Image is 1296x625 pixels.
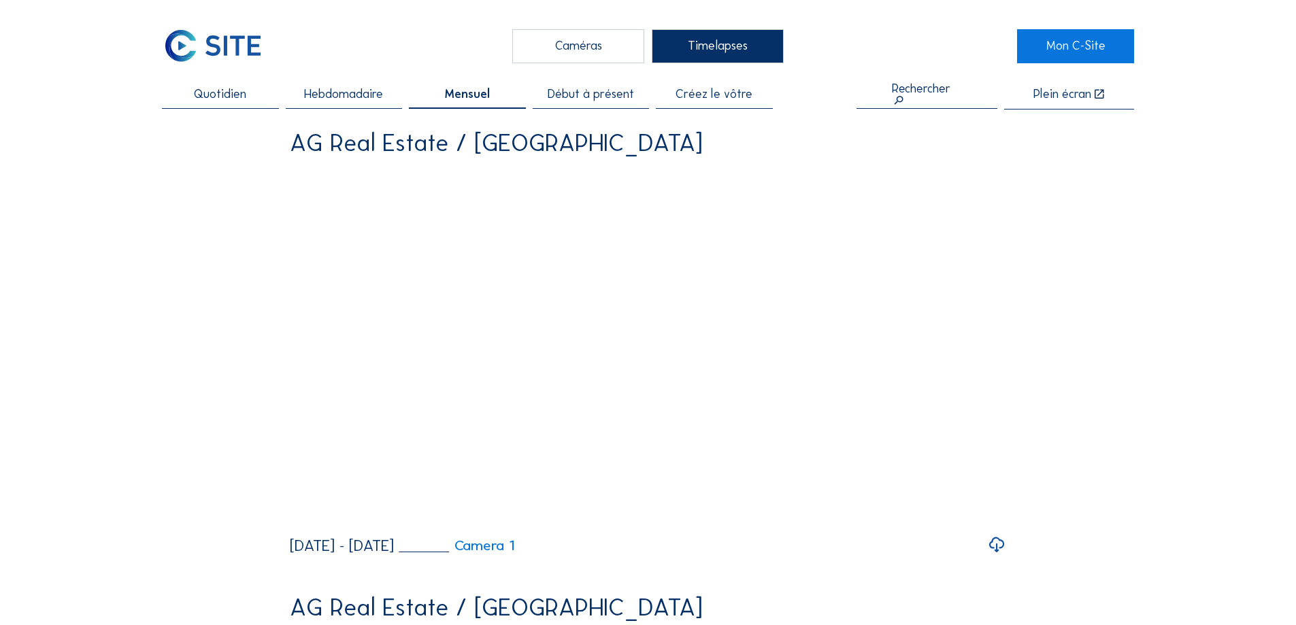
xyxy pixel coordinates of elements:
div: Plein écran [1033,88,1091,101]
div: Caméras [512,29,644,63]
div: Timelapses [652,29,784,63]
div: AG Real Estate / [GEOGRAPHIC_DATA] [290,131,702,156]
div: [DATE] - [DATE] [290,538,394,554]
a: Mon C-Site [1017,29,1133,63]
span: Début à présent [548,88,634,101]
video: Your browser does not support the video tag. [290,167,1006,525]
span: Hebdomadaire [304,88,383,101]
a: C-SITE Logo [162,29,278,63]
a: Camera 1 [399,539,514,554]
div: AG Real Estate / [GEOGRAPHIC_DATA] [290,596,702,620]
span: Mensuel [445,88,490,101]
span: Quotidien [194,88,246,101]
span: Créez le vôtre [676,88,752,101]
div: Rechercher [892,82,963,107]
img: C-SITE Logo [162,29,264,63]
